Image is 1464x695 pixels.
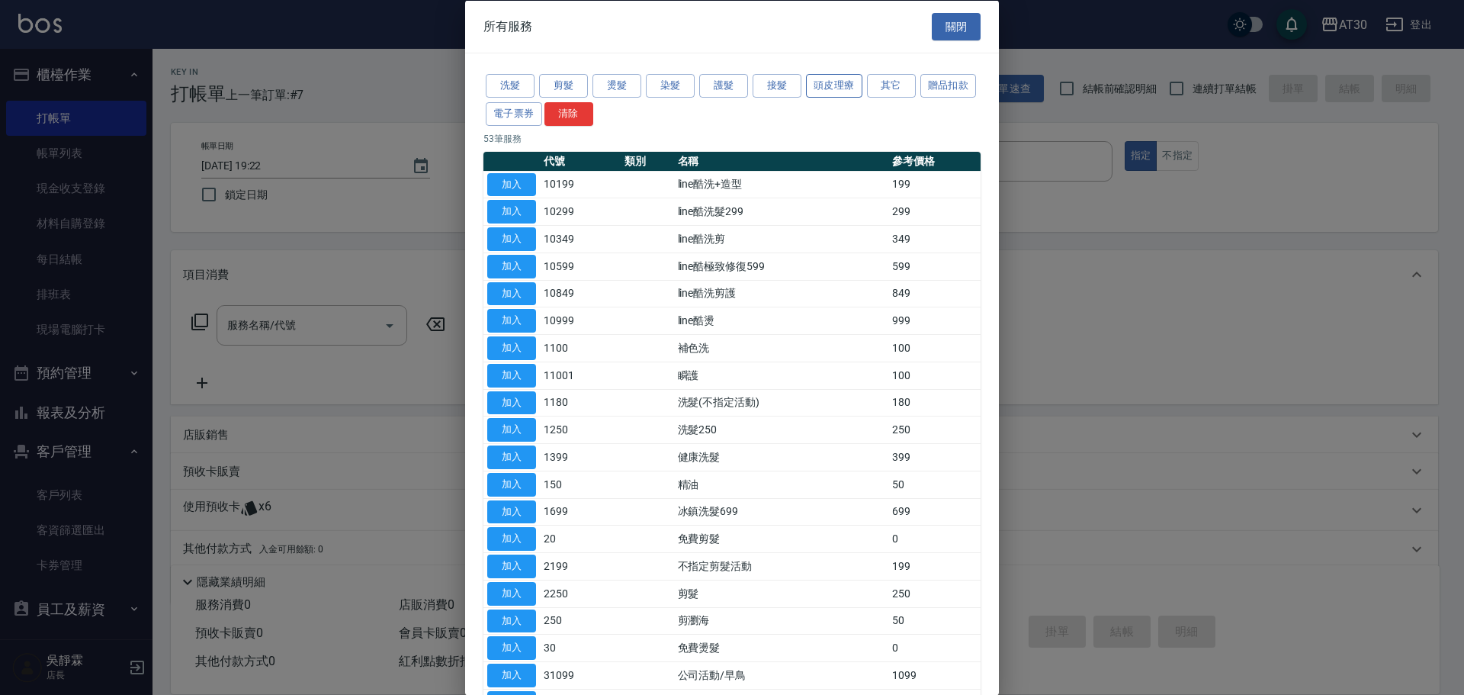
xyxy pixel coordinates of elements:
td: 349 [888,225,981,253]
th: 參考價格 [888,151,981,171]
th: 代號 [540,151,621,171]
button: 接髮 [753,74,801,98]
button: 加入 [487,282,536,305]
td: 150 [540,471,621,498]
td: 洗髮250 [674,416,889,443]
td: 冰鎮洗髮699 [674,498,889,526]
button: 加入 [487,336,536,360]
p: 53 筆服務 [483,131,981,145]
td: line酷洗剪護 [674,280,889,307]
td: 10599 [540,253,621,280]
td: 199 [888,171,981,198]
td: line酷燙 [674,307,889,334]
td: 免費剪髮 [674,525,889,552]
td: 瞬護 [674,362,889,389]
button: 護髮 [699,74,748,98]
button: 燙髮 [592,74,641,98]
td: 10999 [540,307,621,334]
td: line酷洗髮299 [674,198,889,225]
button: 加入 [487,581,536,605]
td: 剪髮 [674,580,889,607]
td: 199 [888,552,981,580]
td: 20 [540,525,621,552]
td: line酷洗+造型 [674,171,889,198]
button: 加入 [487,227,536,251]
button: 加入 [487,636,536,660]
td: 0 [888,634,981,661]
td: 599 [888,253,981,280]
td: 250 [888,580,981,607]
td: 1099 [888,661,981,689]
button: 其它 [867,74,916,98]
button: 清除 [544,101,593,125]
td: 0 [888,525,981,552]
button: 頭皮理療 [806,74,862,98]
td: 50 [888,607,981,635]
td: 1699 [540,498,621,526]
td: 10199 [540,171,621,198]
td: 399 [888,443,981,471]
td: 1100 [540,334,621,362]
td: 100 [888,362,981,389]
td: 299 [888,198,981,225]
button: 加入 [487,472,536,496]
td: 免費燙髮 [674,634,889,661]
td: 2199 [540,552,621,580]
button: 加入 [487,664,536,687]
button: 洗髮 [486,74,535,98]
td: 補色洗 [674,334,889,362]
th: 名稱 [674,151,889,171]
td: 1180 [540,389,621,417]
button: 加入 [487,527,536,551]
td: 10349 [540,225,621,253]
td: 健康洗髮 [674,443,889,471]
td: 11001 [540,362,621,389]
td: 250 [540,607,621,635]
td: 2250 [540,580,621,607]
td: 699 [888,498,981,526]
button: 加入 [487,363,536,387]
button: 加入 [487,500,536,523]
td: 30 [540,634,621,661]
button: 加入 [487,418,536,442]
td: 精油 [674,471,889,498]
button: 加入 [487,391,536,414]
span: 所有服務 [483,18,532,34]
button: 加入 [487,609,536,632]
button: 剪髮 [539,74,588,98]
td: 1399 [540,443,621,471]
td: 洗髮(不指定活動) [674,389,889,417]
td: 剪瀏海 [674,607,889,635]
button: 電子票券 [486,101,542,125]
button: 加入 [487,172,536,196]
td: line酷極致修復599 [674,253,889,280]
td: 公司活動/早鳥 [674,661,889,689]
button: 加入 [487,200,536,224]
button: 關閉 [932,12,981,40]
button: 贈品扣款 [920,74,977,98]
td: line酷洗剪 [674,225,889,253]
td: 50 [888,471,981,498]
td: 10299 [540,198,621,225]
td: 不指定剪髮活動 [674,552,889,580]
button: 染髮 [646,74,695,98]
td: 999 [888,307,981,334]
td: 10849 [540,280,621,307]
td: 1250 [540,416,621,443]
button: 加入 [487,446,536,469]
td: 250 [888,416,981,443]
td: 849 [888,280,981,307]
button: 加入 [487,309,536,333]
button: 加入 [487,555,536,578]
td: 180 [888,389,981,417]
td: 31099 [540,661,621,689]
button: 加入 [487,254,536,278]
td: 100 [888,334,981,362]
th: 類別 [621,151,674,171]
